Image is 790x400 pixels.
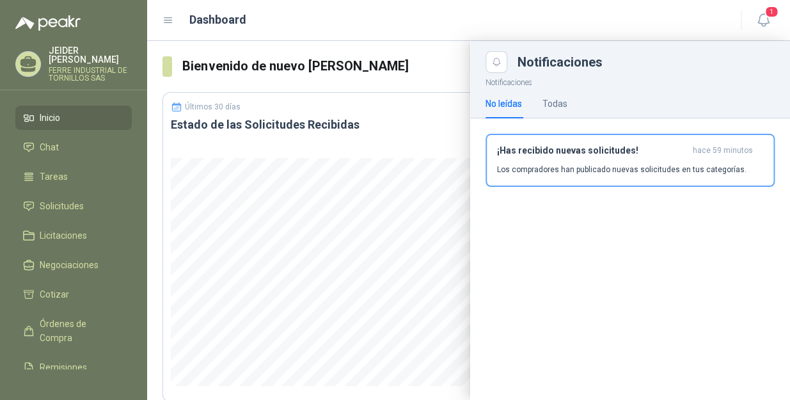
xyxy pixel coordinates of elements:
p: Notificaciones [470,73,790,89]
div: Todas [542,97,567,111]
a: Solicitudes [15,194,132,218]
div: No leídas [486,97,522,111]
h1: Dashboard [189,11,246,29]
a: Tareas [15,164,132,189]
a: Órdenes de Compra [15,312,132,350]
span: Chat [40,140,59,154]
div: Notificaciones [517,56,775,68]
p: Los compradores han publicado nuevas solicitudes en tus categorías. [497,164,747,175]
span: Negociaciones [40,258,99,272]
span: Inicio [40,111,60,125]
button: ¡Has recibido nuevas solicitudes!hace 59 minutos Los compradores han publicado nuevas solicitudes... [486,134,775,187]
button: Close [486,51,507,73]
span: Solicitudes [40,199,84,213]
h3: ¡Has recibido nuevas solicitudes! [497,145,688,156]
span: Órdenes de Compra [40,317,120,345]
span: Cotizar [40,287,69,301]
p: JEIDER [PERSON_NAME] [49,46,132,64]
span: 1 [764,6,778,18]
button: 1 [752,9,775,32]
a: Cotizar [15,282,132,307]
a: Negociaciones [15,253,132,277]
span: Tareas [40,170,68,184]
span: Licitaciones [40,228,87,243]
span: Remisiones [40,360,87,374]
p: FERRE INDUSTRIAL DE TORNILLOS SAS [49,67,132,82]
a: Licitaciones [15,223,132,248]
a: Inicio [15,106,132,130]
a: Remisiones [15,355,132,380]
img: Logo peakr [15,15,81,31]
span: hace 59 minutos [693,145,753,156]
a: Chat [15,135,132,159]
